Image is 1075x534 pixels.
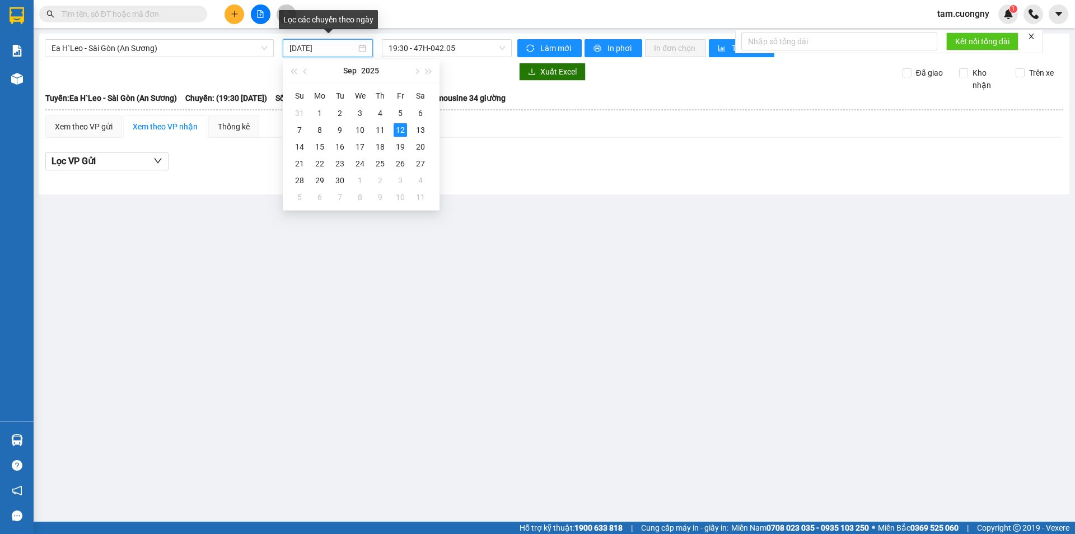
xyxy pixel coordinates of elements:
td: 2025-09-08 [310,122,330,138]
div: Lọc các chuyến theo ngày [279,10,378,29]
div: 14 [293,140,306,154]
td: 2025-09-19 [390,138,410,155]
button: Kết nối tổng đài [946,32,1018,50]
div: 2 [333,106,347,120]
div: Xem theo VP gửi [55,120,113,133]
div: 1 [353,174,367,187]
strong: 0369 525 060 [910,523,959,532]
td: 2025-10-11 [410,189,431,206]
td: 2025-09-01 [310,105,330,122]
span: tam.cuongny [928,7,998,21]
td: 2025-10-02 [370,172,390,189]
td: 2025-09-25 [370,155,390,172]
th: Sa [410,87,431,105]
span: In phơi [607,42,633,54]
div: 7 [333,191,347,204]
span: Miền Nam [731,522,869,534]
div: 10 [394,191,407,204]
span: copyright [1013,524,1021,532]
div: 13 [414,123,427,137]
div: 10 [353,123,367,137]
td: 2025-09-10 [350,122,370,138]
span: search [46,10,54,18]
div: 12 [394,123,407,137]
div: 29 [313,174,326,187]
button: In đơn chọn [645,39,706,57]
td: 2025-09-17 [350,138,370,155]
td: 2025-09-18 [370,138,390,155]
span: question-circle [12,460,22,471]
div: 25 [373,157,387,170]
td: 2025-09-23 [330,155,350,172]
div: 21 [293,157,306,170]
img: warehouse-icon [11,73,23,85]
div: 6 [313,191,326,204]
td: 2025-09-16 [330,138,350,155]
div: 3 [353,106,367,120]
span: Kết nối tổng đài [955,35,1009,48]
div: 26 [394,157,407,170]
img: icon-new-feature [1003,9,1013,19]
th: Tu [330,87,350,105]
td: 2025-10-05 [289,189,310,206]
div: 27 [414,157,427,170]
div: 7 [293,123,306,137]
strong: 1900 633 818 [574,523,623,532]
strong: 0708 023 035 - 0935 103 250 [766,523,869,532]
span: | [967,522,969,534]
div: 18 [373,140,387,154]
th: Fr [390,87,410,105]
td: 2025-09-21 [289,155,310,172]
div: Xem theo VP nhận [133,120,198,133]
span: Đã giao [912,67,947,79]
button: plus [225,4,244,24]
div: 22 [313,157,326,170]
span: plus [231,10,239,18]
div: 16 [333,140,347,154]
div: 2 [373,174,387,187]
span: 19:30 - 47H-042.05 [389,40,505,57]
button: Lọc VP Gửi [45,152,169,170]
td: 2025-09-12 [390,122,410,138]
div: 11 [414,191,427,204]
button: printerIn phơi [585,39,642,57]
td: 2025-10-04 [410,172,431,189]
span: ⚪️ [872,526,875,530]
td: 2025-09-06 [410,105,431,122]
td: 2025-09-30 [330,172,350,189]
div: 4 [373,106,387,120]
input: Nhập số tổng đài [741,32,937,50]
div: 30 [333,174,347,187]
span: notification [12,485,22,496]
div: 31 [293,106,306,120]
span: message [12,510,22,521]
div: 5 [394,106,407,120]
span: Số xe: 47H-042.05 [275,92,339,104]
span: Làm mới [540,42,573,54]
span: Trên xe [1025,67,1058,79]
td: 2025-10-09 [370,189,390,206]
div: 20 [414,140,427,154]
span: Chuyến: (19:30 [DATE]) [185,92,267,104]
img: solution-icon [11,45,23,57]
span: Kho nhận [968,67,1007,91]
span: Cung cấp máy in - giấy in: [641,522,728,534]
td: 2025-09-07 [289,122,310,138]
button: bar-chartThống kê [709,39,774,57]
div: 3 [394,174,407,187]
span: close [1027,32,1035,40]
th: Th [370,87,390,105]
td: 2025-09-24 [350,155,370,172]
div: Thống kê [218,120,250,133]
td: 2025-09-04 [370,105,390,122]
button: downloadXuất Excel [519,63,586,81]
sup: 1 [1009,5,1017,13]
div: 5 [293,191,306,204]
div: 23 [333,157,347,170]
span: Miền Bắc [878,522,959,534]
td: 2025-10-01 [350,172,370,189]
span: Hỗ trợ kỹ thuật: [520,522,623,534]
div: 9 [373,191,387,204]
th: Su [289,87,310,105]
span: Loại xe: Limousine 34 giường [402,92,506,104]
